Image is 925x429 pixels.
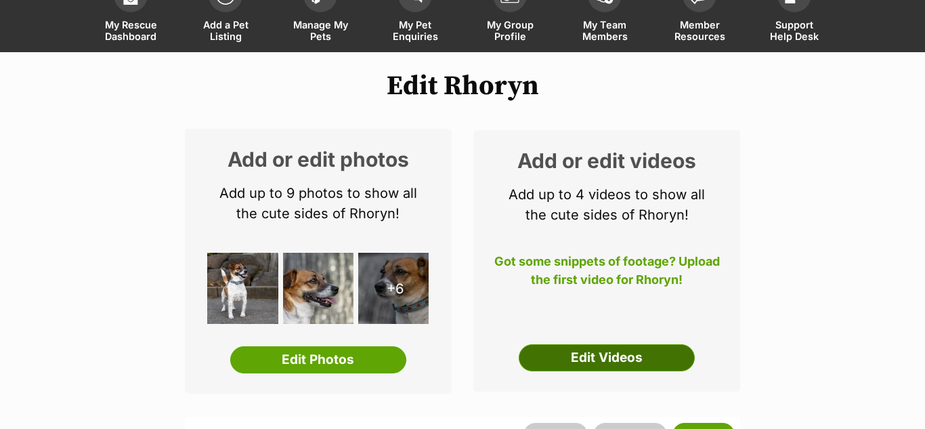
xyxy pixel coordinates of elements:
[290,19,351,42] span: Manage My Pets
[205,183,431,224] p: Add up to 9 photos to show all the cute sides of Rhoryn!
[205,149,431,169] h2: Add or edit photos
[574,19,635,42] span: My Team Members
[230,346,406,373] a: Edit Photos
[669,19,730,42] span: Member Resources
[494,184,720,225] p: Add up to 4 videos to show all the cute sides of Rhoryn!
[195,19,256,42] span: Add a Pet Listing
[494,150,720,171] h2: Add or edit videos
[358,253,429,324] div: +6
[385,19,446,42] span: My Pet Enquiries
[519,344,695,371] a: Edit Videos
[494,252,720,297] p: Got some snippets of footage? Upload the first video for Rhoryn!
[100,19,161,42] span: My Rescue Dashboard
[479,19,540,42] span: My Group Profile
[764,19,825,42] span: Support Help Desk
